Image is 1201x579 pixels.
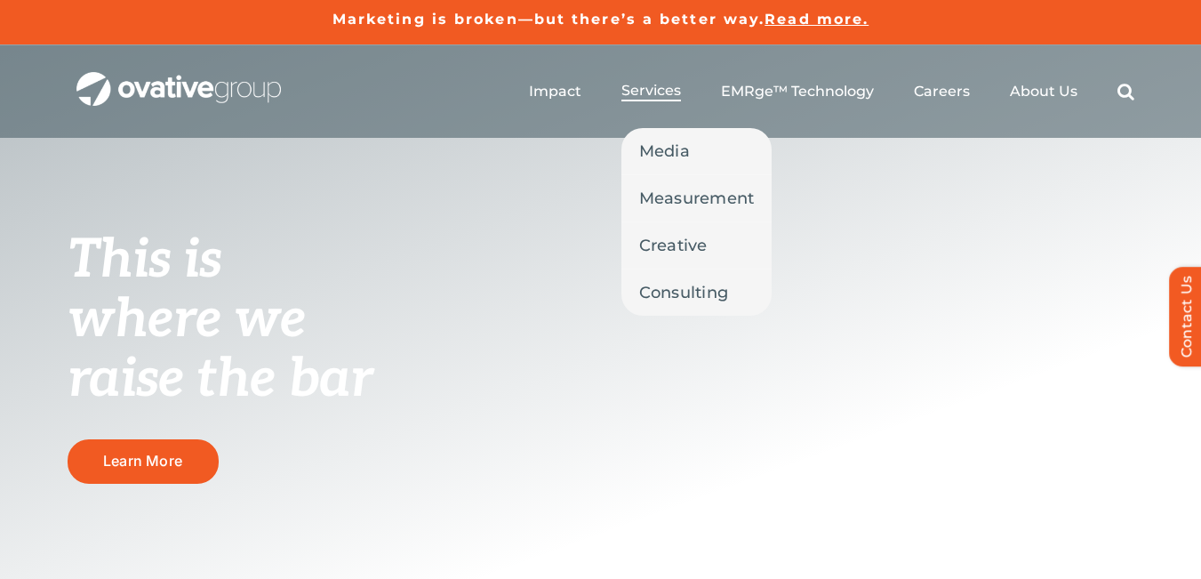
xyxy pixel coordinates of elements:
[1010,83,1077,101] a: About Us
[621,175,773,221] a: Measurement
[621,269,773,316] a: Consulting
[332,11,765,28] a: Marketing is broken—but there’s a better way.
[765,11,869,28] a: Read more.
[639,280,729,305] span: Consulting
[721,83,874,101] a: EMRge™ Technology
[621,222,773,269] a: Creative
[621,82,681,101] a: Services
[639,186,755,211] span: Measurement
[529,83,581,101] a: Impact
[103,452,182,470] span: Learn More
[914,83,970,101] a: Careers
[639,233,708,258] span: Creative
[76,70,281,87] a: OG_Full_horizontal_WHT
[1117,83,1134,101] a: Search
[68,288,372,412] span: where we raise the bar
[621,128,773,174] a: Media
[639,139,690,164] span: Media
[621,82,681,100] span: Services
[529,63,1134,120] nav: Menu
[68,439,219,483] a: Learn More
[68,229,222,293] span: This is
